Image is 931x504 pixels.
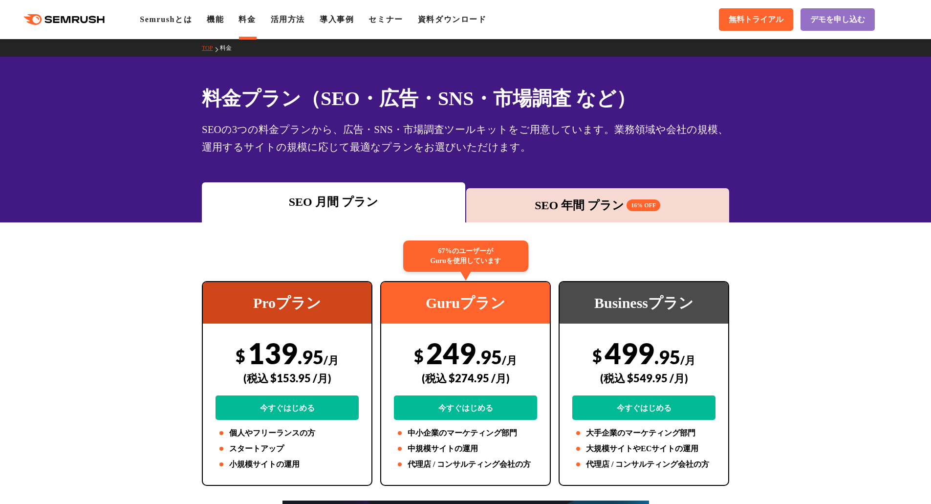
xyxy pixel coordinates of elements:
li: 中規模サイトの運用 [394,443,537,455]
li: 代理店 / コンサルティング会社の方 [394,459,537,470]
a: Semrushとは [140,15,192,23]
div: Guruプラン [381,282,550,324]
span: /月 [324,353,339,367]
a: TOP [202,44,220,51]
a: 今すぐはじめる [394,395,537,420]
div: (税込 $153.95 /月) [216,361,359,395]
span: .95 [476,346,502,368]
span: .95 [298,346,324,368]
div: SEO 月間 プラン [207,193,460,211]
a: 今すぐはじめる [572,395,715,420]
span: 16% OFF [627,199,660,211]
div: 67%のユーザーが Guruを使用しています [403,241,528,272]
span: $ [236,346,245,366]
span: デモを申し込む [810,15,865,25]
a: 今すぐはじめる [216,395,359,420]
a: 料金 [238,15,256,23]
a: 料金 [220,44,239,51]
li: スタートアップ [216,443,359,455]
a: 機能 [207,15,224,23]
span: /月 [502,353,517,367]
div: 139 [216,336,359,420]
li: 中小企業のマーケティング部門 [394,427,537,439]
div: SEO 年間 プラン [471,197,725,214]
a: デモを申し込む [801,8,875,31]
div: 249 [394,336,537,420]
li: 個人やフリーランスの方 [216,427,359,439]
span: $ [414,346,424,366]
a: 活用方法 [271,15,305,23]
li: 大手企業のマーケティング部門 [572,427,715,439]
span: 無料トライアル [729,15,783,25]
div: SEOの3つの料金プランから、広告・SNS・市場調査ツールキットをご用意しています。業務領域や会社の規模、運用するサイトの規模に応じて最適なプランをお選びいただけます。 [202,121,729,156]
span: $ [592,346,602,366]
h1: 料金プラン（SEO・広告・SNS・市場調査 など） [202,84,729,113]
div: 499 [572,336,715,420]
div: Businessプラン [560,282,728,324]
div: (税込 $274.95 /月) [394,361,537,395]
span: /月 [680,353,695,367]
div: Proプラン [203,282,371,324]
a: 導入事例 [320,15,354,23]
a: 無料トライアル [719,8,793,31]
a: 資料ダウンロード [418,15,487,23]
a: セミナー [368,15,403,23]
div: (税込 $549.95 /月) [572,361,715,395]
li: 大規模サイトやECサイトの運用 [572,443,715,455]
span: .95 [654,346,680,368]
li: 代理店 / コンサルティング会社の方 [572,459,715,470]
li: 小規模サイトの運用 [216,459,359,470]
